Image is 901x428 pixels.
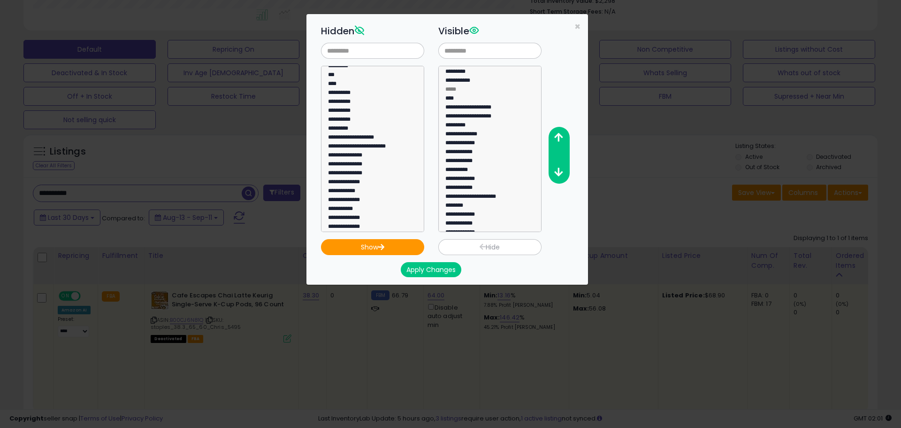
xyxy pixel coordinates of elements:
h3: Visible [438,24,542,38]
button: Apply Changes [401,262,461,277]
button: Show [321,239,424,255]
button: Hide [438,239,542,255]
h3: Hidden [321,24,424,38]
span: × [574,20,580,33]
